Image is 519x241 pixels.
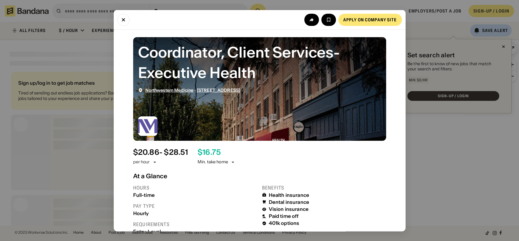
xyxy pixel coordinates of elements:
div: Full-time [133,192,257,198]
a: Northwestern Medicine [145,87,194,93]
div: Pay type [133,203,257,209]
div: Entry-Level [133,229,257,234]
div: At a Glance [133,172,386,179]
div: Min. take home [198,159,235,165]
div: $ 16.75 [198,148,221,157]
div: $ 20.86 - $28.51 [133,148,188,157]
div: Last updated [262,231,386,237]
div: Dental insurance [269,199,310,205]
div: per hour [133,159,150,165]
img: Northwestern Medicine logo [138,116,157,136]
button: Close [117,13,130,26]
a: [STREET_ADDRESS] [197,87,240,93]
div: Apply on company site [343,17,397,22]
div: Hours [133,184,257,191]
div: Hourly [133,210,257,216]
div: Health insurance [269,192,310,198]
div: Paid time off [269,213,299,219]
div: Coordinator, Client Services- Executive Health [138,42,381,83]
div: Vision insurance [269,206,309,212]
div: · [145,87,240,93]
div: 401k options [269,220,299,226]
div: Benefits [262,184,386,191]
div: Requirements [133,221,257,227]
